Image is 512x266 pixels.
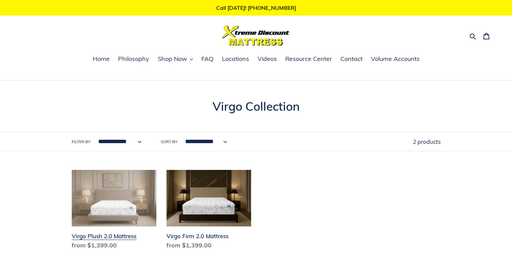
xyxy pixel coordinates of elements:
[340,55,362,63] span: Contact
[118,55,149,63] span: Philosophy
[222,26,290,46] img: Xtreme Discount Mattress
[115,54,153,64] a: Philosophy
[337,54,366,64] a: Contact
[371,55,420,63] span: Volume Accounts
[72,170,156,252] a: Virgo Plush 2.0 Mattress
[282,54,335,64] a: Resource Center
[413,138,441,145] span: 2 products
[166,170,251,252] a: Virgo Firm 2.0 Mattress
[158,55,187,63] span: Shop Now
[154,54,196,64] button: Shop Now
[198,54,217,64] a: FAQ
[72,139,90,145] label: Filter by
[368,54,423,64] a: Volume Accounts
[222,55,249,63] span: Locations
[89,54,113,64] a: Home
[93,55,110,63] span: Home
[258,55,277,63] span: Videos
[285,55,332,63] span: Resource Center
[201,55,214,63] span: FAQ
[219,54,252,64] a: Locations
[254,54,280,64] a: Videos
[213,99,300,114] span: Virgo Collection
[161,139,177,145] label: Sort by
